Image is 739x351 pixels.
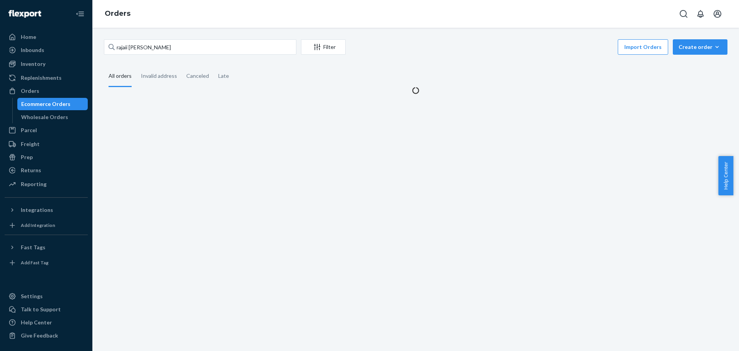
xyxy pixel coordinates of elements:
[301,43,345,51] div: Filter
[5,31,88,43] a: Home
[5,72,88,84] a: Replenishments
[21,60,45,68] div: Inventory
[5,257,88,269] a: Add Fast Tag
[104,39,296,55] input: Search orders
[141,66,177,86] div: Invalid address
[5,138,88,150] a: Freight
[21,306,61,313] div: Talk to Support
[5,44,88,56] a: Inbounds
[5,303,88,316] a: Talk to Support
[679,43,722,51] div: Create order
[21,74,62,82] div: Replenishments
[673,39,727,55] button: Create order
[21,319,52,326] div: Help Center
[5,241,88,254] button: Fast Tags
[8,10,41,18] img: Flexport logo
[5,290,88,302] a: Settings
[21,332,58,339] div: Give Feedback
[21,126,37,134] div: Parcel
[5,124,88,136] a: Parcel
[21,33,36,41] div: Home
[218,66,229,86] div: Late
[718,156,733,195] button: Help Center
[21,292,43,300] div: Settings
[21,222,55,228] div: Add Integration
[5,329,88,342] button: Give Feedback
[109,66,132,87] div: All orders
[21,87,39,95] div: Orders
[21,206,53,214] div: Integrations
[21,244,45,251] div: Fast Tags
[17,98,88,110] a: Ecommerce Orders
[5,164,88,176] a: Returns
[21,153,33,161] div: Prep
[693,6,708,22] button: Open notifications
[5,151,88,163] a: Prep
[21,113,68,121] div: Wholesale Orders
[21,100,70,108] div: Ecommerce Orders
[710,6,725,22] button: Open account menu
[5,204,88,216] button: Integrations
[21,259,48,266] div: Add Fast Tag
[72,6,88,22] button: Close Navigation
[5,316,88,329] a: Help Center
[5,178,88,190] a: Reporting
[5,58,88,70] a: Inventory
[21,180,47,188] div: Reporting
[186,66,209,86] div: Canceled
[17,111,88,123] a: Wholesale Orders
[676,6,691,22] button: Open Search Box
[21,140,40,148] div: Freight
[5,85,88,97] a: Orders
[99,3,137,25] ol: breadcrumbs
[21,46,44,54] div: Inbounds
[5,219,88,232] a: Add Integration
[21,166,41,174] div: Returns
[105,9,130,18] a: Orders
[301,39,346,55] button: Filter
[618,39,668,55] button: Import Orders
